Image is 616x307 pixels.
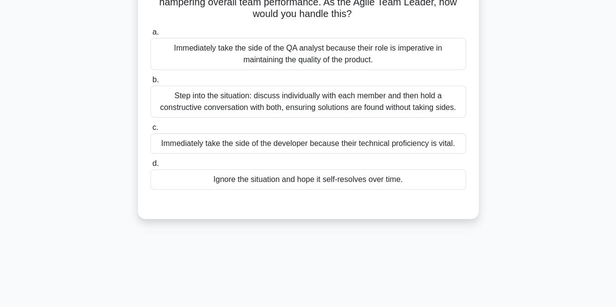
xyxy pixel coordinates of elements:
div: Ignore the situation and hope it self-resolves over time. [150,169,466,190]
span: c. [152,123,158,131]
div: Step into the situation: discuss individually with each member and then hold a constructive conve... [150,86,466,118]
div: Immediately take the side of the developer because their technical proficiency is vital. [150,133,466,154]
span: d. [152,159,159,167]
span: b. [152,75,159,84]
div: Immediately take the side of the QA analyst because their role is imperative in maintaining the q... [150,38,466,70]
span: a. [152,28,159,36]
